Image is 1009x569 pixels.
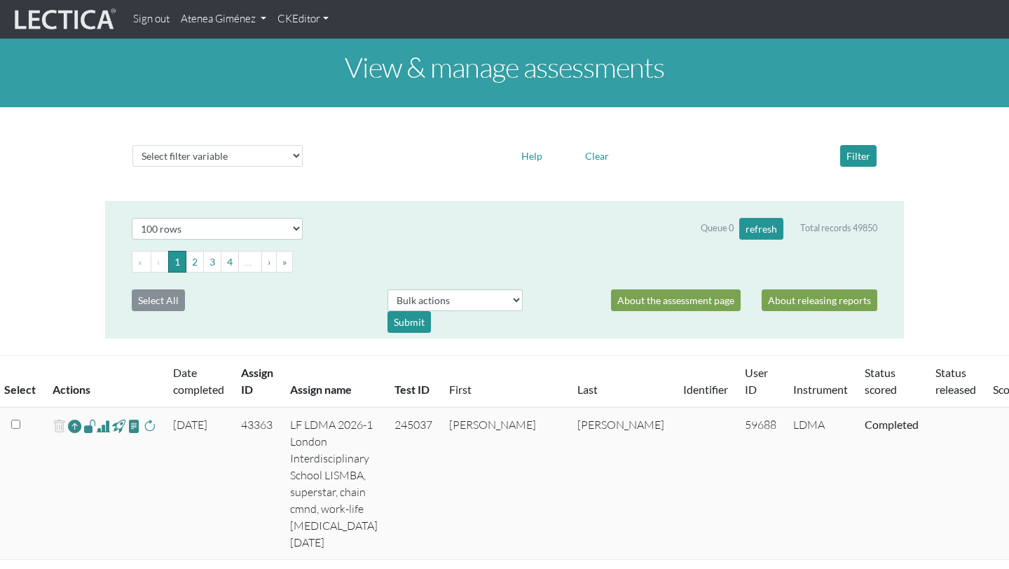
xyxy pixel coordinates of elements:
[579,145,615,167] button: Clear
[186,251,204,273] button: Go to page 2
[97,418,110,434] span: Analyst score
[683,383,728,396] a: Identifier
[143,418,156,434] span: rescore
[793,383,848,396] a: Instrument
[233,407,282,560] td: 43363
[611,289,741,311] a: About the assessment page
[282,356,386,408] th: Assign name
[762,289,877,311] a: About releasing reports
[83,418,97,434] span: view
[175,6,272,33] a: Atenea Giménez
[515,148,549,161] a: Help
[282,407,386,560] td: LF LDMA 2026-1 London Interdisciplinary School LISMBA, superstar, chain cmnd, work-life [MEDICAL_...
[745,366,768,396] a: User ID
[203,251,221,273] button: Go to page 3
[577,383,598,396] a: Last
[449,383,472,396] a: First
[386,356,441,408] th: Test ID
[386,407,441,560] td: 245037
[785,407,856,560] td: LDMA
[865,366,897,396] a: Status scored
[233,356,282,408] th: Assign ID
[68,416,81,437] a: Reopen
[44,356,165,408] th: Actions
[11,6,116,33] img: lecticalive
[935,366,976,396] a: Status released
[132,251,877,273] ul: Pagination
[739,218,783,240] button: refresh
[165,407,233,560] td: [DATE]
[701,218,877,240] div: Queue 0 Total records 49850
[128,418,141,434] span: view
[840,145,877,167] button: Filter
[221,251,239,273] button: Go to page 4
[132,289,185,311] button: Select All
[569,407,675,560] td: [PERSON_NAME]
[53,416,66,437] span: delete
[168,251,186,273] button: Go to page 1
[865,418,919,431] a: Completed = assessment has been completed; CS scored = assessment has been CLAS scored; LS scored...
[441,407,569,560] td: [PERSON_NAME]
[515,145,549,167] button: Help
[112,418,125,434] span: view
[128,6,175,33] a: Sign out
[261,251,277,273] button: Go to next page
[173,366,224,396] a: Date completed
[276,251,293,273] button: Go to last page
[272,6,334,33] a: CKEditor
[736,407,785,560] td: 59688
[387,311,431,333] div: Submit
